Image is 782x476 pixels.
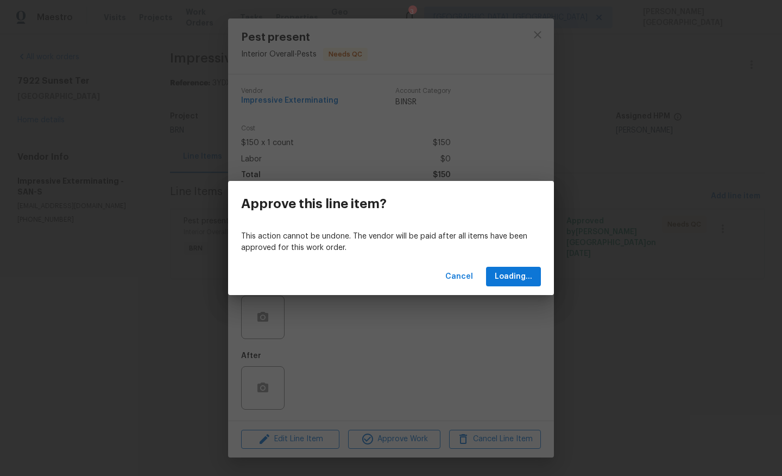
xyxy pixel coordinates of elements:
span: Cancel [445,270,473,284]
span: Loading... [495,270,532,284]
p: This action cannot be undone. The vendor will be paid after all items have been approved for this... [241,231,541,254]
h3: Approve this line item? [241,196,387,211]
button: Cancel [441,267,477,287]
button: Loading... [486,267,541,287]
